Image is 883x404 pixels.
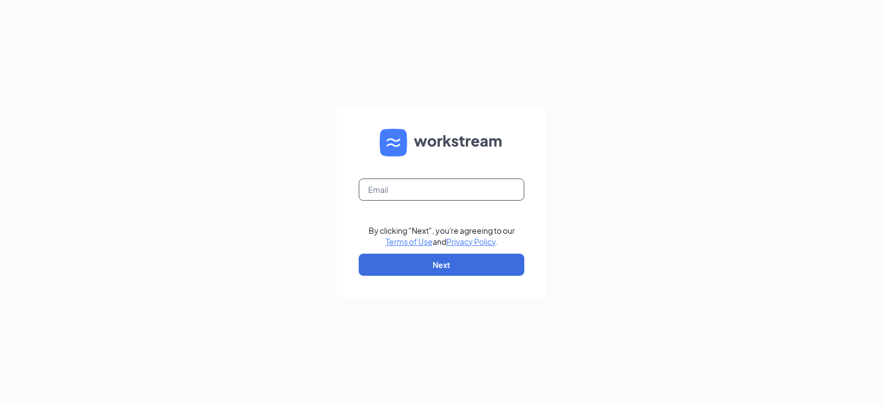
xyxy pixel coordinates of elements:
a: Privacy Policy [446,237,496,246]
button: Next [359,254,524,276]
div: By clicking "Next", you're agreeing to our and . [369,225,515,247]
a: Terms of Use [386,237,433,246]
input: Email [359,179,524,201]
img: WS logo and Workstream text [380,129,503,156]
